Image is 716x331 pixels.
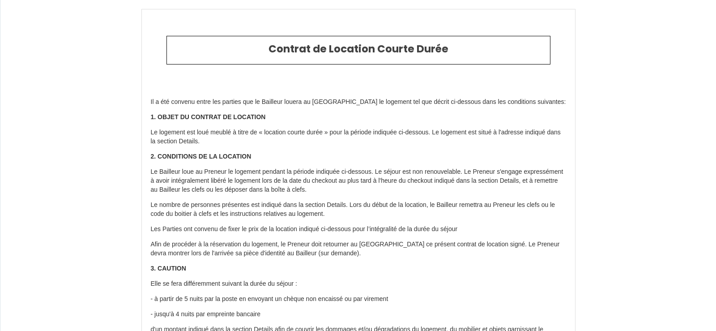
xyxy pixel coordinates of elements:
[151,240,566,258] p: Afin de procéder à la réservation du logement, le Preneur doit retourner au [GEOGRAPHIC_DATA] ce ...
[151,201,566,219] p: Le nombre de personnes présentes est indiqué dans la section Details. Lors du début de la locatio...
[151,279,566,288] p: Elle se fera différemment suivant la durée du séjour :
[151,98,566,107] p: Il a été convenu entre les parties que le Bailleur louera au [GEOGRAPHIC_DATA] le logement tel qu...
[151,225,566,234] p: Les Parties ont convenu de fixer le prix de la location indiqué ci-dessous pour l’intégralité de ...
[151,310,566,319] p: - jusqu'à 4 nuits par empreinte bancaire
[174,43,543,56] h2: Contrat de Location Courte Durée
[151,113,266,120] strong: 1. OBJET DU CONTRAT DE LOCATION
[151,265,186,272] strong: 3. CAUTION
[151,153,251,160] strong: 2. CONDITIONS DE LA LOCATION
[151,128,566,146] p: Le logement est loué meublé à titre de « location courte durée » pour la période indiquée ci-dess...
[151,168,566,194] p: Le Bailleur loue au Preneur le logement pendant la période indiquée ci-dessous. Le séjour est non...
[151,295,566,304] p: - à partir de 5 nuits par la poste en envoyant un chèque non encaissé ou par virement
